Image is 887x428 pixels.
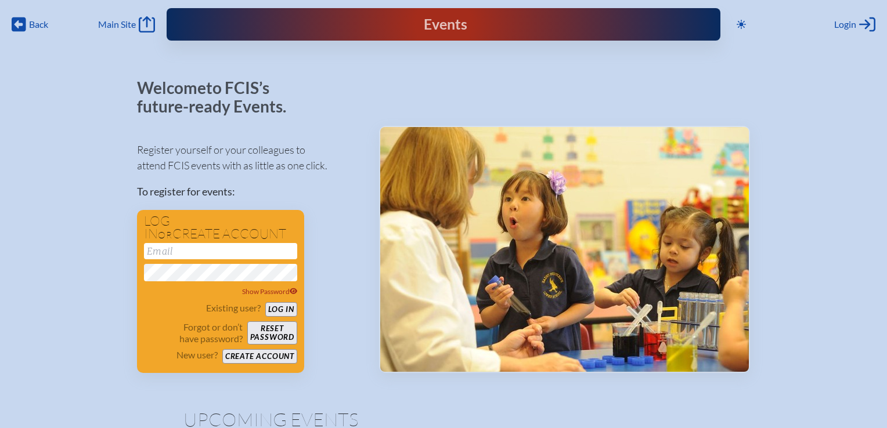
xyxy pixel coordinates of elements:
[144,321,243,344] p: Forgot or don’t have password?
[29,19,48,30] span: Back
[834,19,856,30] span: Login
[247,321,297,344] button: Resetpassword
[137,142,360,173] p: Register yourself or your colleagues to attend FCIS events with as little as one click.
[137,184,360,200] p: To register for events:
[380,127,749,372] img: Events
[222,349,297,364] button: Create account
[144,243,297,259] input: Email
[265,302,297,317] button: Log in
[144,215,297,241] h1: Log in create account
[137,79,300,115] p: Welcome to FCIS’s future-ready Events.
[242,287,298,296] span: Show Password
[98,16,155,32] a: Main Site
[176,349,218,361] p: New user?
[158,229,172,241] span: or
[324,17,564,32] div: FCIS Events — Future ready
[98,19,136,30] span: Main Site
[206,302,261,314] p: Existing user?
